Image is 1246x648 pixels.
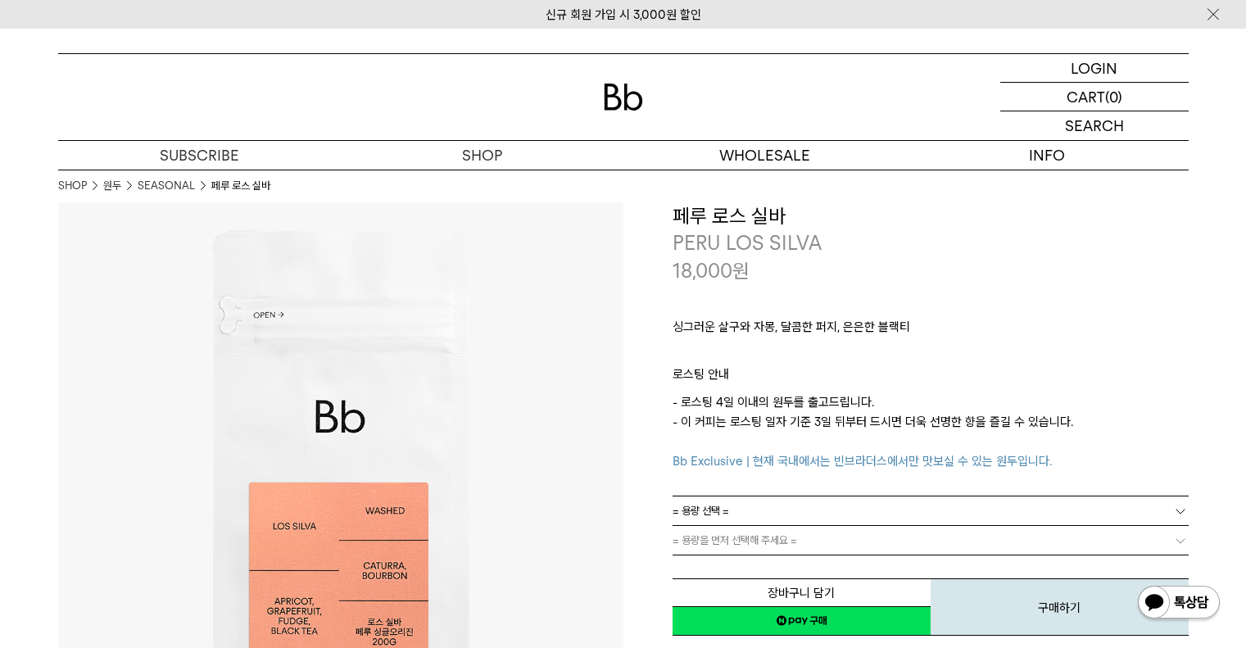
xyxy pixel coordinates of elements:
[732,259,750,283] span: 원
[1000,83,1189,111] a: CART (0)
[673,454,1052,469] span: Bb Exclusive | 현재 국내에서는 빈브라더스에서만 맛보실 수 있는 원두입니다.
[673,606,931,636] a: 새창
[673,202,1189,230] h3: 페루 로스 실바
[341,141,623,170] a: SHOP
[673,526,797,555] span: = 용량을 먼저 선택해 주세요 =
[931,578,1189,636] button: 구매하기
[1071,54,1117,82] p: LOGIN
[58,178,87,194] a: SHOP
[673,345,1189,365] p: ㅤ
[673,317,1189,345] p: 싱그러운 살구와 자몽, 달콤한 퍼지, 은은한 블랙티
[673,392,1189,471] p: - 로스팅 4일 이내의 원두를 출고드립니다. - 이 커피는 로스팅 일자 기준 3일 뒤부터 드시면 더욱 선명한 향을 즐길 수 있습니다.
[623,141,906,170] p: WHOLESALE
[1067,83,1105,111] p: CART
[1065,111,1124,140] p: SEARCH
[211,178,270,194] li: 페루 로스 실바
[673,496,729,525] span: = 용량 선택 =
[546,7,701,22] a: 신규 회원 가입 시 3,000원 할인
[673,578,931,607] button: 장바구니 담기
[103,178,121,194] a: 원두
[906,141,1189,170] p: INFO
[673,365,1189,392] p: 로스팅 안내
[673,229,1189,257] p: PERU LOS SILVA
[1000,54,1189,83] a: LOGIN
[1136,584,1221,623] img: 카카오톡 채널 1:1 채팅 버튼
[673,257,750,285] p: 18,000
[58,141,341,170] a: SUBSCRIBE
[1105,83,1122,111] p: (0)
[138,178,195,194] a: SEASONAL
[604,84,643,111] img: 로고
